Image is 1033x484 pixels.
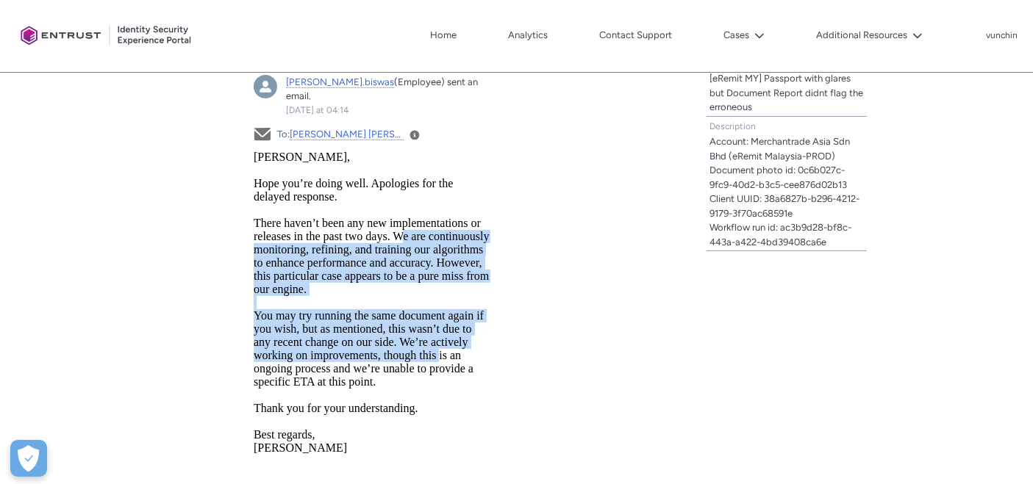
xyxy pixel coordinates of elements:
iframe: Qualified Messenger [771,146,1033,484]
iframe: Email Preview [254,151,490,478]
button: User Profile vunchin [985,27,1018,42]
a: Analytics, opens in new tab [504,24,551,46]
a: [DATE] at 04:14 [286,105,348,115]
lightning-formatted-text: [eRemit MY] Passport with glares but Document Report didnt flag the erroneous [709,73,863,112]
a: [PERSON_NAME].biswas [286,76,394,88]
button: Cases [720,24,768,46]
a: Home [426,24,460,46]
lightning-formatted-text: Account: Merchantrade Asia Sdn Bhd (eRemit Malaysia-PROD) Document photo id: 0c6b027c-9fc9-40d2-b... [709,136,859,248]
button: Open Preferences [10,440,47,477]
span: Description [709,121,756,131]
button: Additional Resources [812,24,926,46]
p: vunchin [986,31,1018,41]
span: To: [277,129,445,140]
a: [PERSON_NAME] [PERSON_NAME] [290,129,445,140]
a: View Details [410,129,420,140]
div: madhurima.biswas [254,75,277,98]
div: Cookie Preferences [10,440,47,477]
img: External User - madhurima.biswas (Onfido) [254,75,277,98]
a: Contact Support [596,24,676,46]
